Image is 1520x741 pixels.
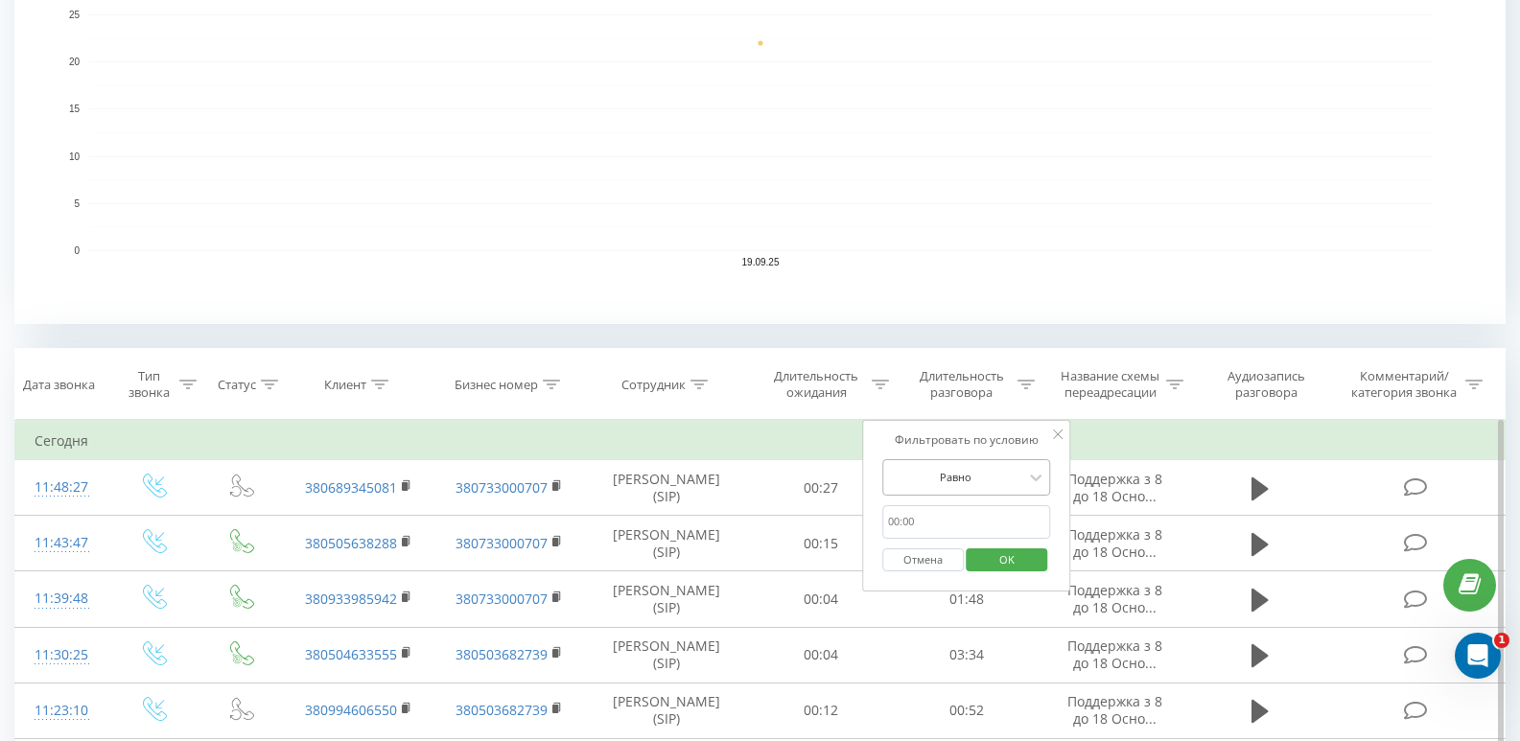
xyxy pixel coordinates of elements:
[74,198,80,209] text: 5
[585,571,748,627] td: [PERSON_NAME] (SIP)
[742,257,780,267] text: 19.09.25
[69,57,81,67] text: 20
[621,377,686,393] div: Сотрудник
[35,637,89,674] div: 11:30:25
[1067,470,1162,505] span: Поддержка з 8 до 18 Осно...
[585,627,748,683] td: [PERSON_NAME] (SIP)
[1067,525,1162,561] span: Поддержка з 8 до 18 Осно...
[1207,368,1325,401] div: Аудиозапись разговора
[305,645,397,663] a: 380504633555
[748,683,894,738] td: 00:12
[748,516,894,571] td: 00:15
[324,377,366,393] div: Клиент
[894,627,1040,683] td: 03:34
[894,571,1040,627] td: 01:48
[456,478,548,497] a: 380733000707
[35,469,89,506] div: 11:48:27
[882,548,964,572] button: Отмена
[456,590,548,608] a: 380733000707
[894,683,1040,738] td: 00:52
[980,544,1034,574] span: OK
[74,245,80,256] text: 0
[69,10,81,20] text: 25
[456,534,548,552] a: 380733000707
[748,460,894,516] td: 00:27
[1455,633,1501,679] iframe: Intercom live chat
[23,377,95,393] div: Дата звонка
[765,368,867,401] div: Длительность ожидания
[218,377,256,393] div: Статус
[455,377,538,393] div: Бизнес номер
[69,151,81,162] text: 10
[125,368,174,401] div: Тип звонка
[456,701,548,719] a: 380503682739
[305,590,397,608] a: 380933985942
[305,534,397,552] a: 380505638288
[305,701,397,719] a: 380994606550
[585,683,748,738] td: [PERSON_NAME] (SIP)
[882,505,1051,539] input: 00:00
[305,478,397,497] a: 380689345081
[748,571,894,627] td: 00:04
[585,460,748,516] td: [PERSON_NAME] (SIP)
[1494,633,1509,648] span: 1
[35,524,89,562] div: 11:43:47
[1348,368,1461,401] div: Комментарий/категория звонка
[1067,692,1162,728] span: Поддержка з 8 до 18 Осно...
[35,580,89,617] div: 11:39:48
[35,692,89,729] div: 11:23:10
[748,627,894,683] td: 00:04
[456,645,548,663] a: 380503682739
[15,422,1506,460] td: Сегодня
[1059,368,1161,401] div: Название схемы переадресации
[911,368,1013,401] div: Длительность разговора
[1067,581,1162,616] span: Поддержка з 8 до 18 Осно...
[967,548,1048,572] button: OK
[585,516,748,571] td: [PERSON_NAME] (SIP)
[1067,637,1162,672] span: Поддержка з 8 до 18 Осно...
[69,104,81,115] text: 15
[882,430,1051,450] div: Фильтровать по условию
